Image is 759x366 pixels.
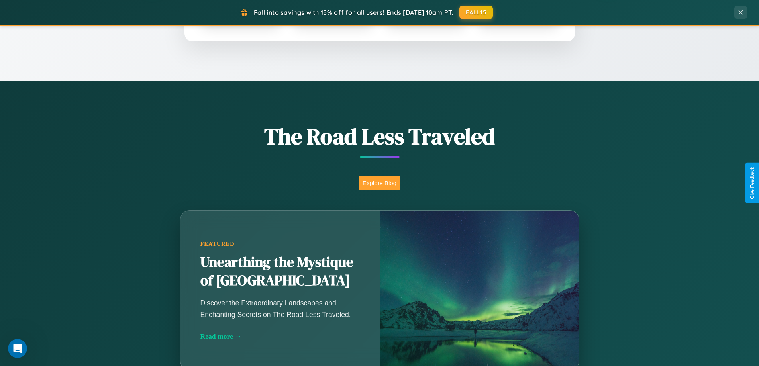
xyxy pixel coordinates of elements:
button: Explore Blog [359,176,400,190]
h1: The Road Less Traveled [141,121,619,152]
button: FALL15 [459,6,493,19]
span: Fall into savings with 15% off for all users! Ends [DATE] 10am PT. [254,8,453,16]
div: Read more → [200,332,360,341]
p: Discover the Extraordinary Landscapes and Enchanting Secrets on The Road Less Traveled. [200,297,360,320]
iframe: Intercom live chat [8,339,27,358]
div: Give Feedback [749,167,755,199]
div: Featured [200,241,360,247]
h2: Unearthing the Mystique of [GEOGRAPHIC_DATA] [200,253,360,290]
